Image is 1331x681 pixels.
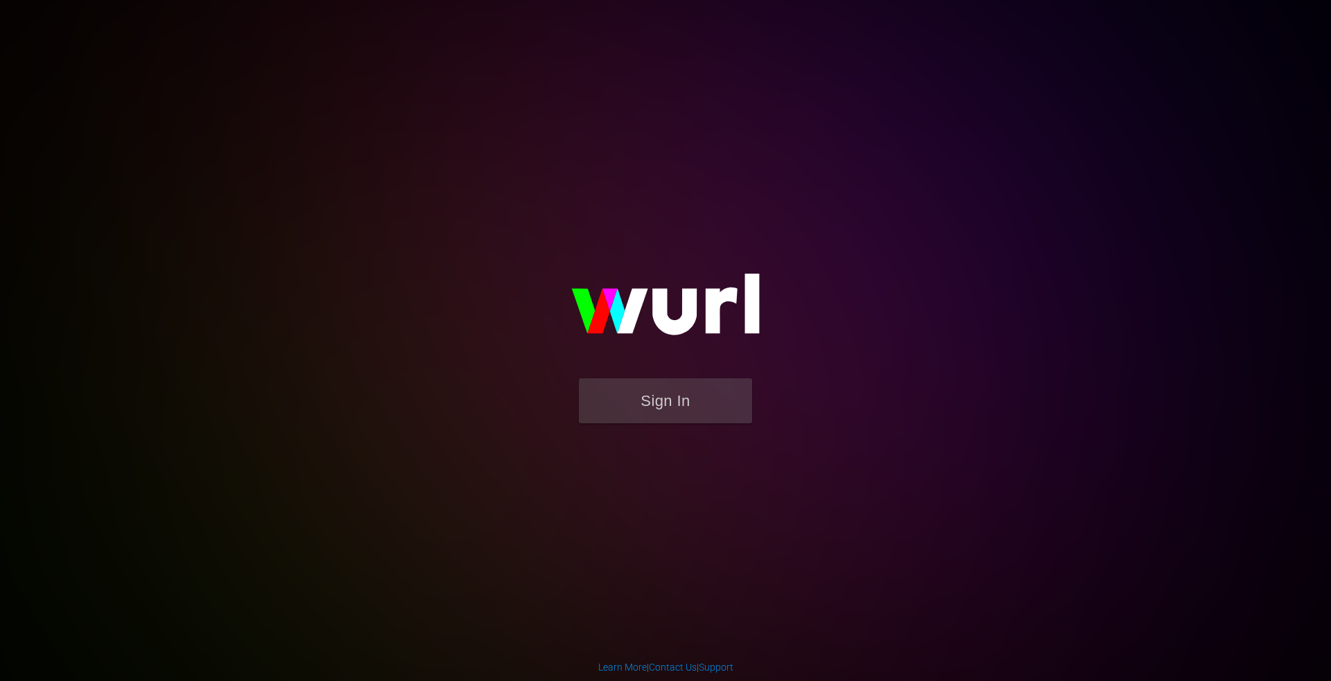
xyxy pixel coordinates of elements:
a: Contact Us [649,662,697,673]
a: Learn More [598,662,647,673]
a: Support [699,662,733,673]
button: Sign In [579,378,752,423]
div: | | [598,660,733,674]
img: wurl-logo-on-black-223613ac3d8ba8fe6dc639794a292ebdb59501304c7dfd60c99c58986ef67473.svg [527,244,804,378]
